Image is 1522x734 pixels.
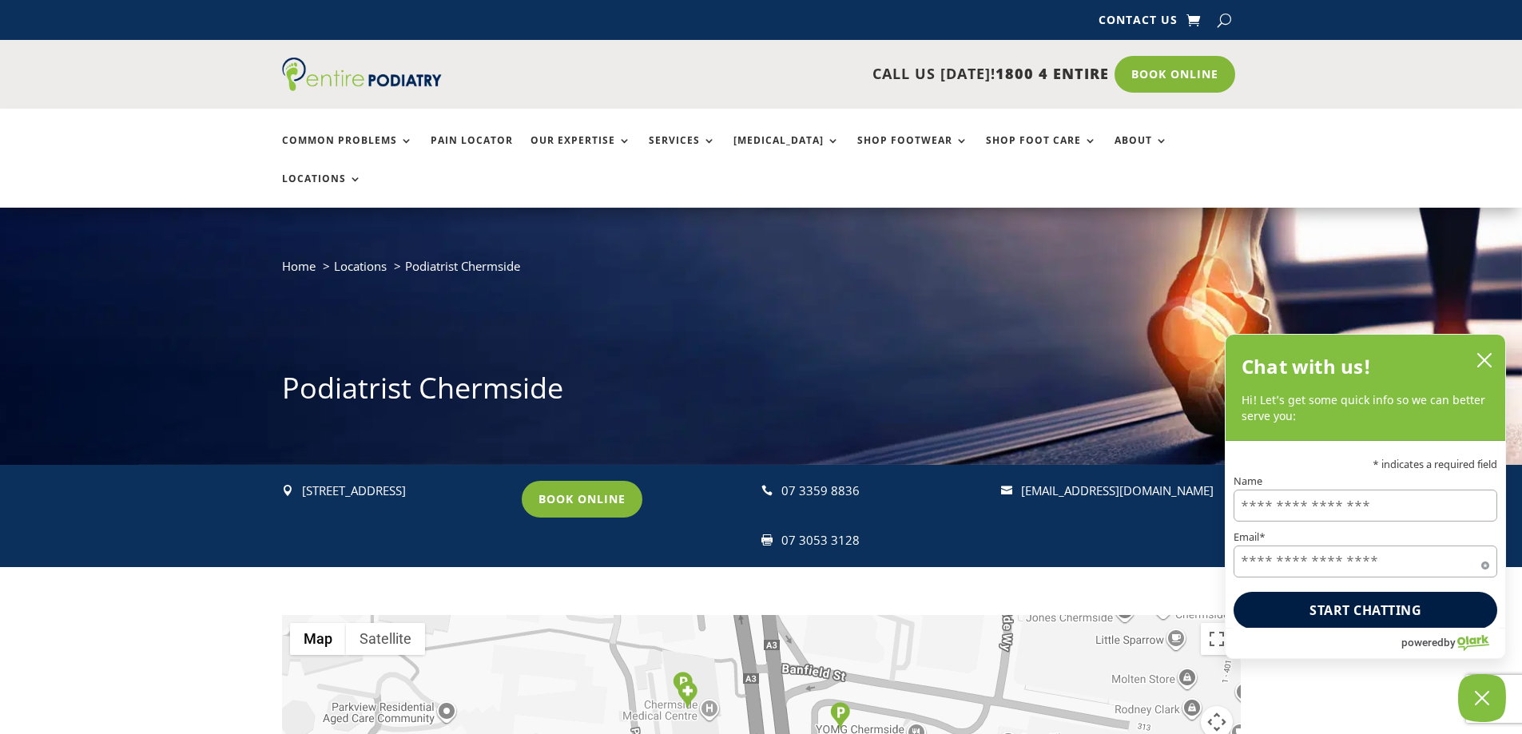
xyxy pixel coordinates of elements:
[1242,392,1489,425] p: Hi! Let’s get some quick info so we can better serve you:
[1021,482,1214,498] a: [EMAIL_ADDRESS][DOMAIN_NAME]
[830,702,850,730] div: Westfield Chermside
[1225,334,1506,659] div: olark chatbox
[673,672,693,700] div: Parking
[282,78,442,94] a: Entire Podiatry
[733,135,840,169] a: [MEDICAL_DATA]
[761,534,773,546] span: 
[522,481,642,518] a: Book Online
[1099,14,1178,32] a: Contact Us
[503,64,1109,85] p: CALL US [DATE]!
[282,368,1241,416] h1: Podiatrist Chermside
[1115,56,1235,93] a: Book Online
[1481,558,1489,566] span: Required field
[649,135,716,169] a: Services
[1001,485,1012,496] span: 
[986,135,1097,169] a: Shop Foot Care
[678,681,697,709] div: Clinic
[282,256,1241,288] nav: breadcrumb
[282,485,293,496] span: 
[1242,351,1372,383] h2: Chat with us!
[1201,623,1233,655] button: Toggle fullscreen view
[1234,490,1497,522] input: Name
[781,481,987,502] p: 07 3359 8836
[282,173,362,208] a: Locations
[1444,632,1456,653] span: by
[431,135,513,169] a: Pain Locator
[290,623,346,655] button: Show street map
[1472,348,1497,372] button: close chatbox
[1234,459,1497,470] p: * indicates a required field
[302,481,507,502] div: [STREET_ADDRESS]
[1401,632,1444,653] span: powered
[781,530,987,551] div: 07 3053 3128
[761,485,773,496] span: 
[1115,135,1168,169] a: About
[1234,476,1497,486] label: Name
[1234,532,1497,542] label: Email*
[1234,591,1497,628] button: Start chatting
[531,135,631,169] a: Our Expertise
[1401,629,1505,658] a: Powered by Olark
[334,258,387,274] a: Locations
[282,258,316,274] a: Home
[1234,545,1497,577] input: Email
[1458,674,1506,722] button: Close Chatbox
[857,135,968,169] a: Shop Footwear
[995,64,1109,83] span: 1800 4 ENTIRE
[346,623,425,655] button: Show satellite imagery
[282,58,442,91] img: logo (1)
[282,135,413,169] a: Common Problems
[405,258,520,274] span: Podiatrist Chermside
